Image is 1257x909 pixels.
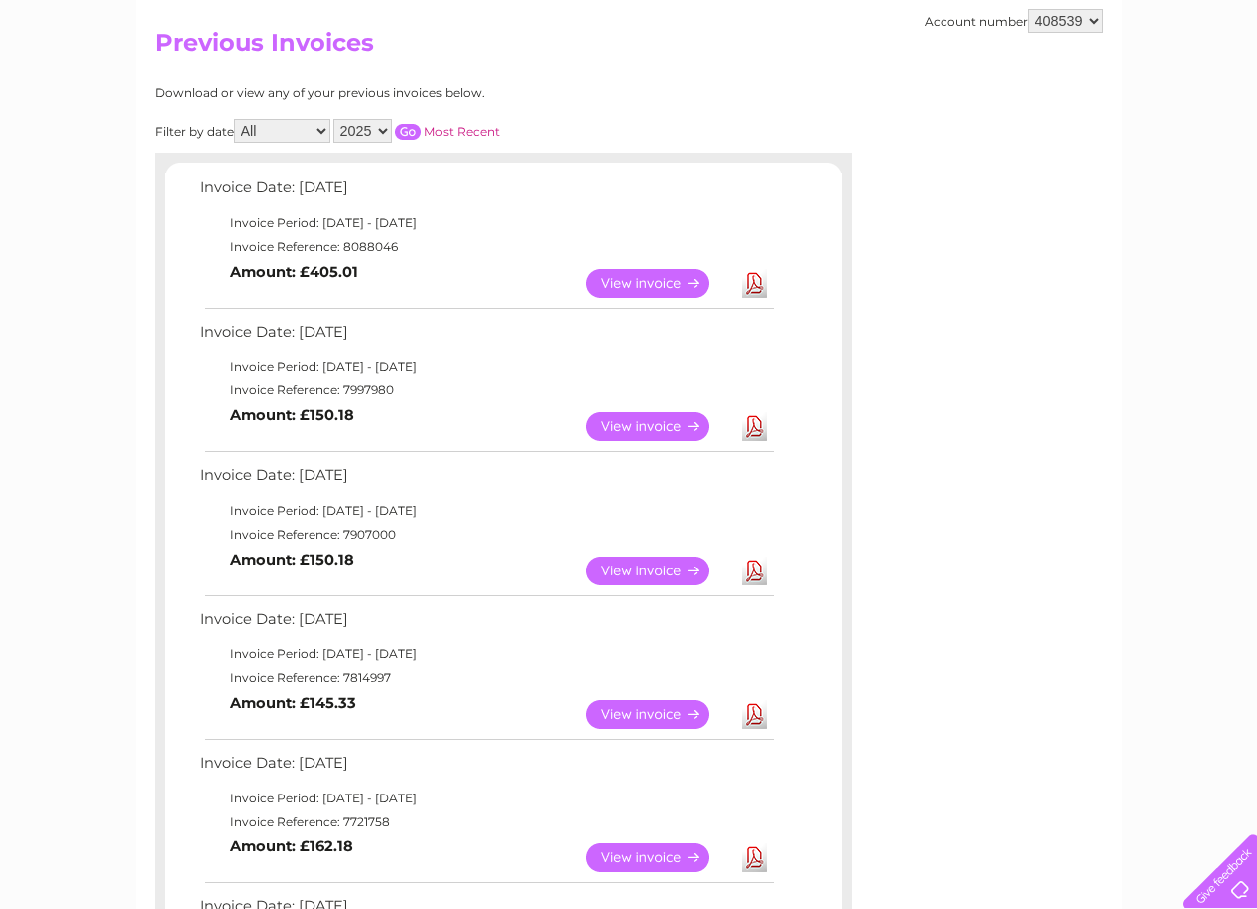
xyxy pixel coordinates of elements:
td: Invoice Date: [DATE] [195,462,777,499]
a: Download [742,557,767,585]
div: Download or view any of your previous invoices below. [155,86,678,100]
td: Invoice Reference: 7814997 [195,666,777,690]
a: Log out [1191,85,1238,100]
td: Invoice Date: [DATE] [195,319,777,355]
a: Blog [1084,85,1113,100]
a: Water [907,85,944,100]
a: View [586,700,733,729]
h2: Previous Invoices [155,29,1103,67]
td: Invoice Period: [DATE] - [DATE] [195,355,777,379]
td: Invoice Reference: 8088046 [195,235,777,259]
td: Invoice Reference: 7997980 [195,378,777,402]
td: Invoice Reference: 7721758 [195,810,777,834]
td: Invoice Date: [DATE] [195,174,777,211]
b: Amount: £162.18 [230,837,353,855]
div: Clear Business is a trading name of Verastar Limited (registered in [GEOGRAPHIC_DATA] No. 3667643... [159,11,1100,97]
a: Telecoms [1012,85,1072,100]
a: Energy [956,85,1000,100]
a: Download [742,269,767,298]
a: Download [742,412,767,441]
td: Invoice Period: [DATE] - [DATE] [195,642,777,666]
a: Download [742,700,767,729]
td: Invoice Period: [DATE] - [DATE] [195,499,777,523]
b: Amount: £150.18 [230,551,354,568]
a: View [586,557,733,585]
td: Invoice Date: [DATE] [195,750,777,787]
a: View [586,269,733,298]
a: View [586,843,733,872]
a: Contact [1125,85,1173,100]
td: Invoice Period: [DATE] - [DATE] [195,211,777,235]
b: Amount: £145.33 [230,694,356,712]
td: Invoice Period: [DATE] - [DATE] [195,787,777,810]
a: 0333 014 3131 [882,10,1019,35]
a: Download [742,843,767,872]
a: Most Recent [424,124,500,139]
td: Invoice Reference: 7907000 [195,523,777,547]
td: Invoice Date: [DATE] [195,606,777,643]
b: Amount: £150.18 [230,406,354,424]
b: Amount: £405.01 [230,263,358,281]
div: Filter by date [155,119,678,143]
a: View [586,412,733,441]
div: Account number [925,9,1103,33]
img: logo.png [44,52,145,113]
